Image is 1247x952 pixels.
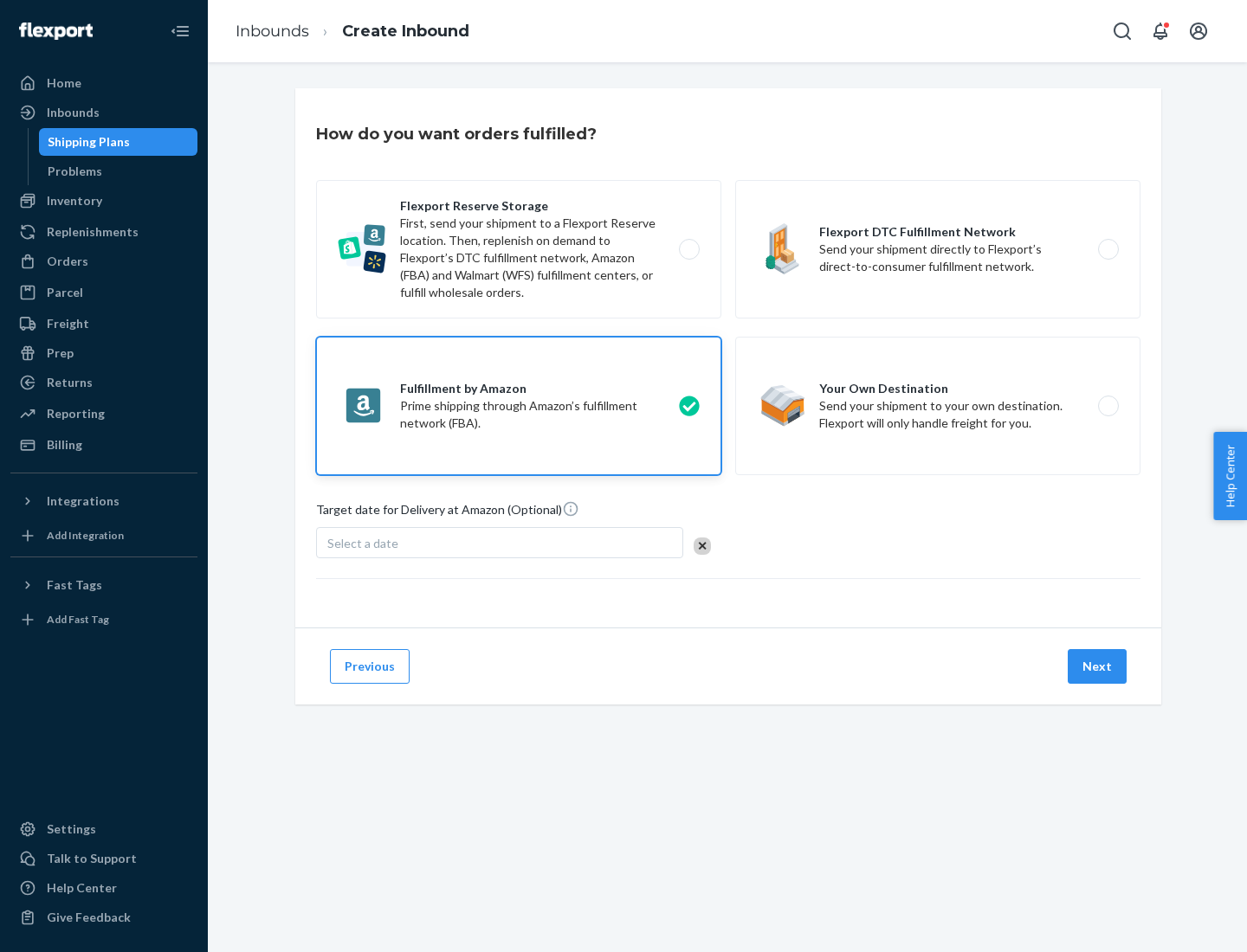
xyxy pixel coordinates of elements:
[47,528,124,543] div: Add Integration
[1213,432,1247,520] button: Help Center
[47,74,81,92] div: Home
[47,492,120,510] div: Integrations
[39,128,198,156] a: Shipping Plans
[1105,14,1140,48] button: Open Search Box
[10,522,197,550] a: Add Integration
[47,223,139,241] div: Replenishments
[10,874,197,902] a: Help Center
[1143,14,1178,48] button: Open notifications
[10,571,197,599] button: Fast Tags
[222,6,483,57] ol: breadcrumbs
[47,612,109,627] div: Add Fast Tag
[47,576,102,594] div: Fast Tags
[47,344,74,362] div: Prep
[316,123,597,145] h3: How do you want orders fulfilled?
[10,187,197,215] a: Inventory
[47,436,82,453] div: Billing
[47,192,102,209] div: Inventory
[48,133,130,151] div: Shipping Plans
[330,649,410,684] button: Previous
[10,310,197,338] a: Freight
[316,500,579,525] span: Target date for Delivery at Amazon (Optional)
[1181,14,1216,48] button: Open account menu
[10,487,197,515] button: Integrations
[10,99,197,126] a: Inbounds
[47,104,100,121] div: Inbounds
[236,22,309,41] a: Inbounds
[10,218,197,246] a: Replenishments
[10,339,197,367] a: Prep
[47,253,88,270] div: Orders
[10,845,197,872] a: Talk to Support
[10,904,197,931] button: Give Feedback
[39,158,198,185] a: Problems
[47,850,137,867] div: Talk to Support
[10,369,197,396] a: Returns
[47,284,83,301] div: Parcel
[47,374,93,391] div: Returns
[1068,649,1127,684] button: Next
[47,315,89,332] div: Freight
[10,248,197,275] a: Orders
[10,431,197,459] a: Billing
[342,22,469,41] a: Create Inbound
[10,606,197,634] a: Add Fast Tag
[327,536,398,550] span: Select a date
[10,69,197,97] a: Home
[47,909,131,926] div: Give Feedback
[48,163,102,180] div: Problems
[163,14,197,48] button: Close Navigation
[10,400,197,428] a: Reporting
[10,815,197,843] a: Settings
[47,879,117,897] div: Help Center
[19,23,93,40] img: Flexport logo
[10,279,197,306] a: Parcel
[47,820,96,838] div: Settings
[47,405,105,422] div: Reporting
